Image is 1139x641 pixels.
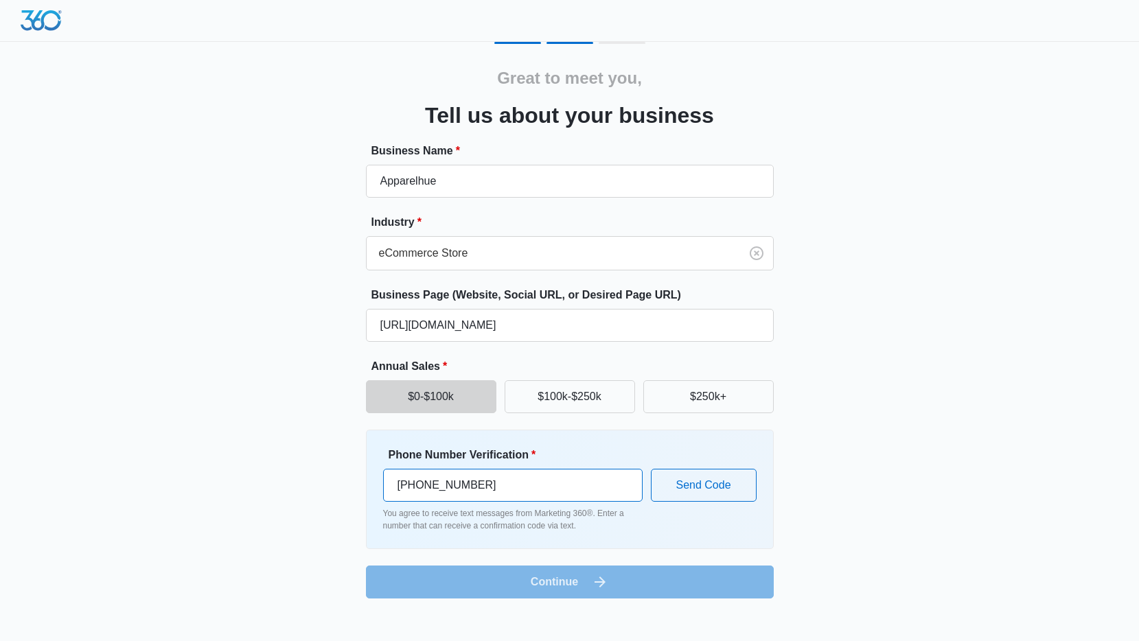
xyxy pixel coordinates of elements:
[643,380,774,413] button: $250k+
[371,214,779,231] label: Industry
[371,358,779,375] label: Annual Sales
[371,143,779,159] label: Business Name
[425,99,714,132] h3: Tell us about your business
[746,242,768,264] button: Clear
[371,287,779,303] label: Business Page (Website, Social URL, or Desired Page URL)
[505,380,635,413] button: $100k-$250k
[366,309,774,342] input: e.g. janesplumbing.com
[383,507,643,532] p: You agree to receive text messages from Marketing 360®. Enter a number that can receive a confirm...
[497,66,642,91] h2: Great to meet you,
[389,447,648,463] label: Phone Number Verification
[366,165,774,198] input: e.g. Jane's Plumbing
[651,469,757,502] button: Send Code
[366,380,496,413] button: $0-$100k
[383,469,643,502] input: Ex. +1-555-555-5555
